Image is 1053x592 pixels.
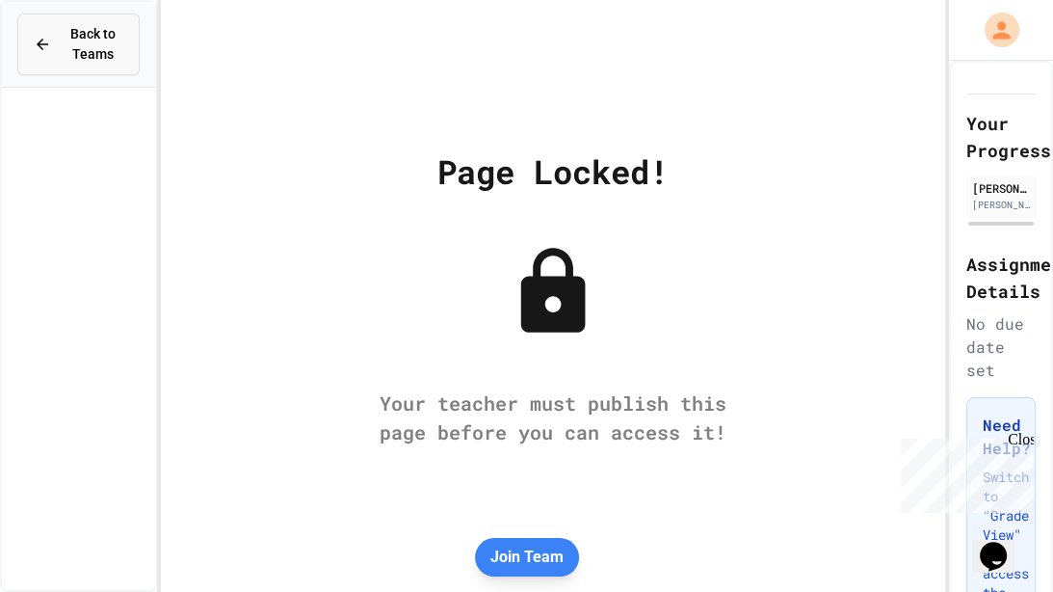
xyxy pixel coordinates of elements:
div: Chat with us now!Close [8,8,133,122]
div: [PERSON_NAME][EMAIL_ADDRESS][DOMAIN_NAME] [972,198,1031,212]
iframe: chat widget [893,431,1034,513]
div: No due date set [966,312,1037,382]
button: Back to Teams [17,13,140,75]
h3: Need Help? [983,414,1020,460]
h2: Your Progress [966,110,1037,164]
iframe: chat widget [972,515,1034,573]
div: Your teacher must publish this page before you can access it! [360,389,746,446]
h2: Assignment Details [966,251,1037,305]
span: Back to Teams [63,24,123,65]
div: [PERSON_NAME] [972,179,1031,197]
div: Page Locked! [437,147,669,196]
button: Join Team [475,538,579,577]
div: My Account [964,8,1024,52]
